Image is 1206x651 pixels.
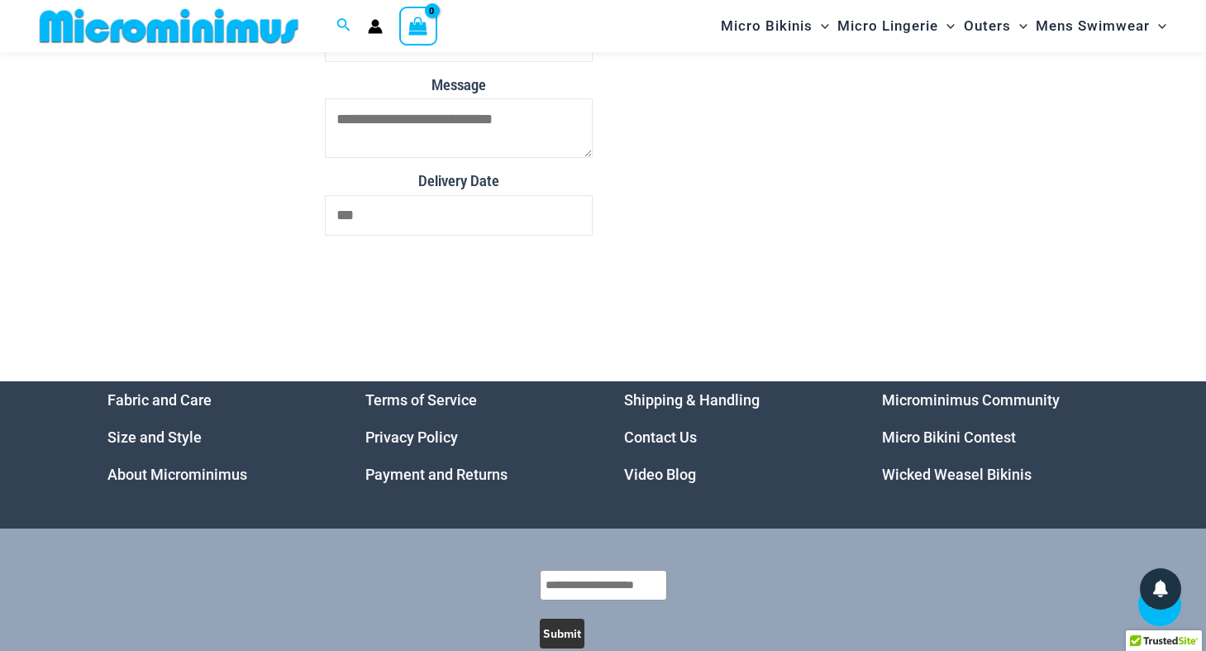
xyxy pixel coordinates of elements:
nav: Menu [365,381,583,493]
a: Video Blog [624,466,696,483]
a: Fabric and Care [107,391,212,409]
a: Size and Style [107,428,202,446]
nav: Site Navigation [714,2,1173,50]
a: Terms of Service [365,391,477,409]
span: Mens Swimwear [1036,5,1150,47]
span: Outers [964,5,1011,47]
a: Payment and Returns [365,466,508,483]
a: View Shopping Cart, empty [399,7,437,45]
nav: Menu [882,381,1099,493]
aside: Footer Widget 2 [365,381,583,493]
a: Contact Us [624,428,697,446]
aside: Footer Widget 1 [107,381,325,493]
label: Message [325,72,593,98]
a: Shipping & Handling [624,391,760,409]
a: Privacy Policy [365,428,458,446]
a: Micro LingerieMenu ToggleMenu Toggle [833,5,959,47]
nav: Menu [107,381,325,493]
aside: Footer Widget 3 [624,381,841,493]
button: Submit [540,619,584,649]
span: Menu Toggle [813,5,829,47]
aside: Footer Widget 4 [882,381,1099,493]
a: Search icon link [336,16,351,36]
nav: Menu [624,381,841,493]
label: Delivery Date [325,168,593,194]
a: Microminimus Community [882,391,1060,409]
a: About Microminimus [107,466,247,483]
a: Account icon link [368,19,383,34]
span: Menu Toggle [1150,5,1166,47]
a: OutersMenu ToggleMenu Toggle [960,5,1032,47]
span: Menu Toggle [1011,5,1027,47]
span: Micro Lingerie [837,5,938,47]
a: Micro Bikini Contest [882,428,1016,446]
a: Mens SwimwearMenu ToggleMenu Toggle [1032,5,1170,47]
span: Menu Toggle [938,5,955,47]
a: Micro BikinisMenu ToggleMenu Toggle [717,5,833,47]
a: Wicked Weasel Bikinis [882,466,1032,483]
span: Micro Bikinis [721,5,813,47]
img: MM SHOP LOGO FLAT [33,7,305,45]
